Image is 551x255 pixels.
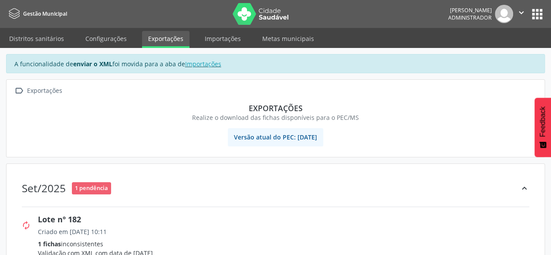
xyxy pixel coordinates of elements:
span: Administrador [448,14,492,21]
span: Feedback [539,106,547,137]
span: Versão atual do PEC: [DATE] [228,128,323,146]
div: Realize o download das fichas disponíveis para o PEC/MS [19,113,532,122]
a: Exportações [142,31,189,48]
a: Importações [199,31,247,46]
button: Feedback - Mostrar pesquisa [534,98,551,157]
img: img [495,5,513,23]
a: Metas municipais [256,31,320,46]
button:  [513,5,530,23]
div: keyboard_arrow_up [520,179,529,197]
div: Set/2025 [22,182,66,194]
span: 1 pendência [72,182,111,194]
i: autorenew [21,221,31,230]
div: inconsistentes [38,239,537,248]
div: Criado em [DATE] 10:11 [38,227,537,236]
span: Gestão Municipal [23,10,67,17]
a:  Exportações [13,85,64,97]
i:  [13,85,25,97]
a: Distritos sanitários [3,31,70,46]
i: keyboard_arrow_up [520,184,529,193]
div: A funcionalidade de foi movida para a aba de [6,54,545,73]
span: 1 fichas [38,240,61,248]
a: Gestão Municipal [6,7,67,21]
div: Lote nº 182 [38,214,537,225]
a: Configurações [79,31,133,46]
a: Importações [185,60,221,68]
div: Exportações [19,103,532,113]
div: Exportações [25,85,64,97]
strong: enviar o XML [73,60,112,68]
div: [PERSON_NAME] [448,7,492,14]
i:  [517,8,526,17]
button: apps [530,7,545,22]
